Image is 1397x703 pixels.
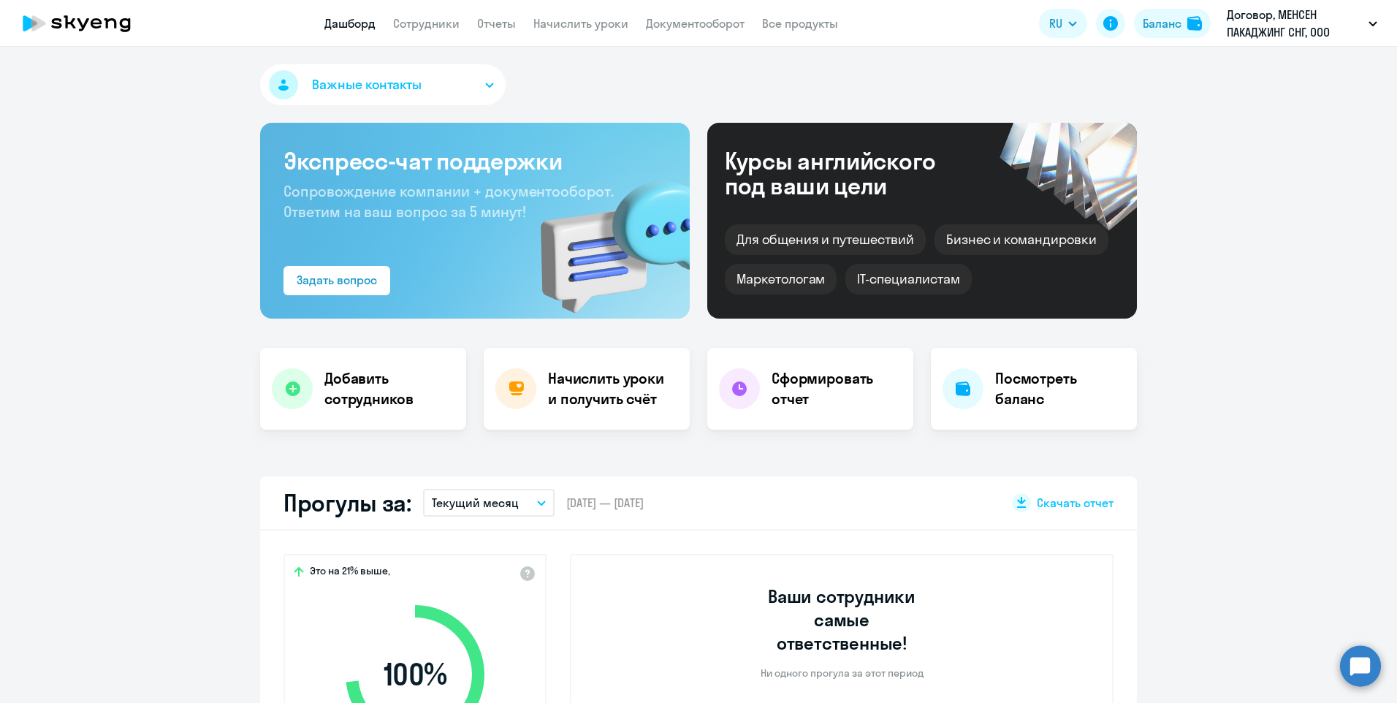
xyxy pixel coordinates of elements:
[283,146,666,175] h3: Экспресс-чат поддержки
[393,16,460,31] a: Сотрудники
[331,657,499,692] span: 100 %
[297,271,377,289] div: Задать вопрос
[725,264,837,294] div: Маркетологам
[533,16,628,31] a: Начислить уроки
[477,16,516,31] a: Отчеты
[1219,6,1385,41] button: Договор, МЕНСЕН ПАКАДЖИНГ СНГ, ООО
[1187,16,1202,31] img: balance
[646,16,745,31] a: Документооборот
[283,488,411,517] h2: Прогулы за:
[725,148,975,198] div: Курсы английского под ваши цели
[1143,15,1181,32] div: Баланс
[1037,495,1114,511] span: Скачать отчет
[283,266,390,295] button: Задать вопрос
[519,154,690,319] img: bg-img
[423,489,555,517] button: Текущий месяц
[772,368,902,409] h4: Сформировать отчет
[1039,9,1087,38] button: RU
[1134,9,1211,38] button: Балансbalance
[748,585,936,655] h3: Ваши сотрудники самые ответственные!
[312,75,422,94] span: Важные контакты
[310,564,390,582] span: Это на 21% выше,
[548,368,675,409] h4: Начислить уроки и получить счёт
[1227,6,1363,41] p: Договор, МЕНСЕН ПАКАДЖИНГ СНГ, ООО
[324,16,376,31] a: Дашборд
[934,224,1108,255] div: Бизнес и командировки
[260,64,506,105] button: Важные контакты
[432,494,519,512] p: Текущий месяц
[1049,15,1062,32] span: RU
[283,182,614,221] span: Сопровождение компании + документооборот. Ответим на ваш вопрос за 5 минут!
[761,666,924,680] p: Ни одного прогула за этот период
[324,368,454,409] h4: Добавить сотрудников
[845,264,971,294] div: IT-специалистам
[566,495,644,511] span: [DATE] — [DATE]
[725,224,926,255] div: Для общения и путешествий
[995,368,1125,409] h4: Посмотреть баланс
[762,16,838,31] a: Все продукты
